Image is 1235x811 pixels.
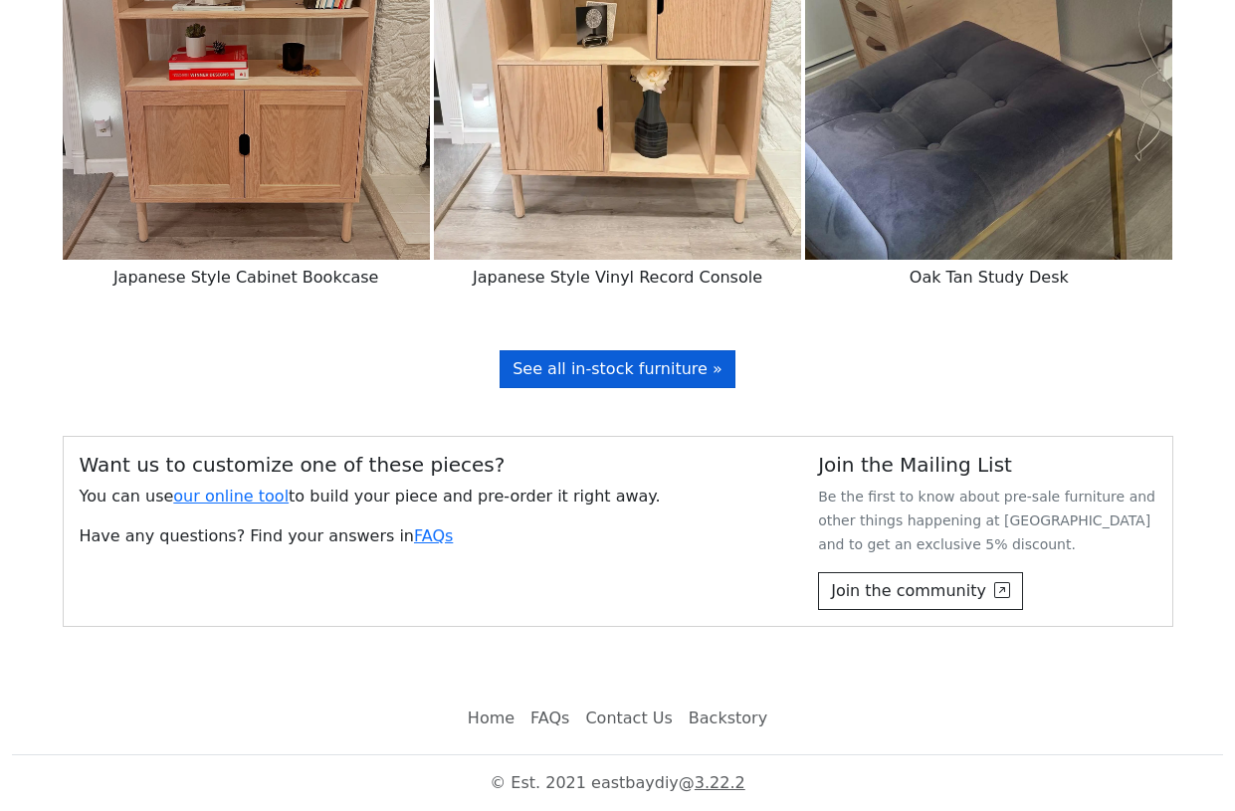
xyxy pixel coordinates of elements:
[681,699,775,738] a: Backstory
[80,524,787,548] p: Have any questions? Find your answers in
[434,20,801,39] a: Japanese Style Vinyl Record Console
[80,485,787,508] p: You can use to build your piece and pre-order it right away.
[12,771,1223,795] p: © Est. 2021 eastbaydiy @
[63,20,430,39] a: Japanese Style Cabinet Bookcase
[173,487,289,506] a: our online tool
[805,20,1172,39] a: Oak Tan Study Desk
[522,699,577,738] a: FAQs
[80,453,787,477] h5: Want us to customize one of these pieces?
[500,350,735,388] a: See all in-stock furniture »
[805,260,1172,295] h6: Oak Tan Study Desk
[414,526,453,545] a: FAQs
[460,699,522,738] a: Home
[818,453,1155,477] h5: Join the Mailing List
[818,489,1155,552] small: Be the first to know about pre-sale furniture and other things happening at [GEOGRAPHIC_DATA] and...
[818,572,1023,610] button: Join the community
[695,773,745,792] a: 3.22.2
[63,260,430,295] h6: Japanese Style Cabinet Bookcase
[434,260,801,295] h6: Japanese Style Vinyl Record Console
[513,359,722,378] span: See all in-stock furniture »
[577,699,680,738] a: Contact Us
